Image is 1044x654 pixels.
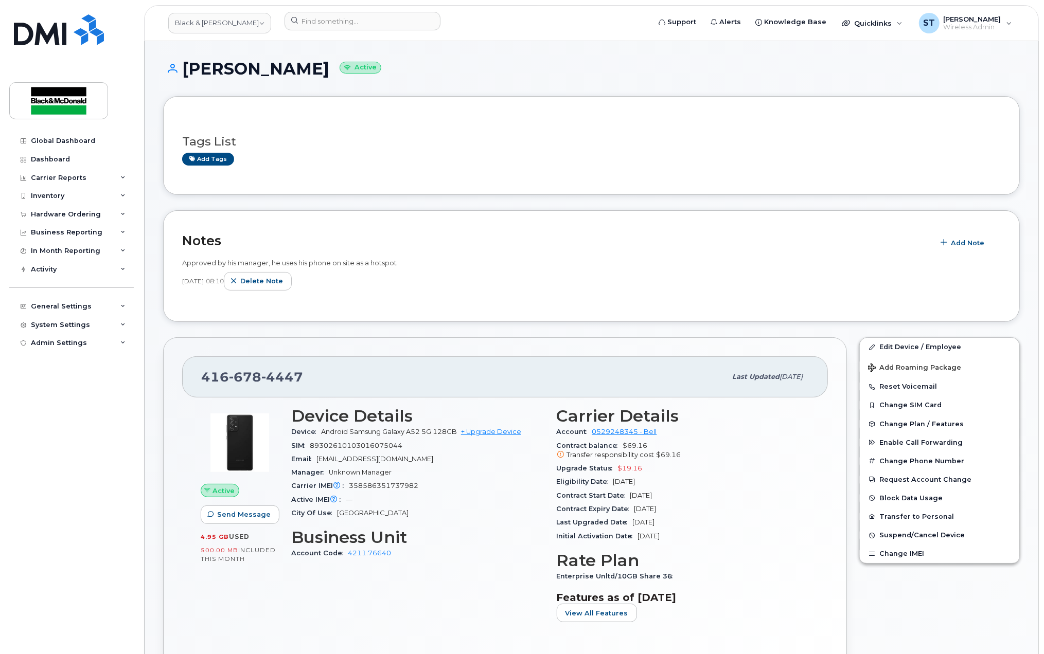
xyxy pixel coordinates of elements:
span: $19.16 [618,464,643,472]
button: Add Note [934,233,993,252]
span: Active IMEI [291,496,346,503]
span: Contract Start Date [557,492,630,499]
span: 08:10 [206,277,224,285]
h3: Tags List [182,135,1001,148]
span: [DATE] [633,518,655,526]
small: Active [340,62,381,74]
span: Upgrade Status [557,464,618,472]
span: Add Roaming Package [868,364,961,373]
button: Change Phone Number [860,452,1019,470]
h3: Business Unit [291,528,544,547]
a: 4211.76640 [348,549,391,557]
h2: Notes [182,233,929,248]
button: Block Data Usage [860,489,1019,507]
span: Android Samsung Galaxy A52 5G 128GB [321,428,457,435]
span: 89302610103016075044 [310,442,402,449]
span: 4447 [261,369,303,385]
span: 500.00 MB [201,547,238,554]
button: Reset Voicemail [860,377,1019,396]
span: [DATE] [630,492,652,499]
a: Edit Device / Employee [860,338,1019,356]
span: Add Note [951,238,984,248]
span: used [229,533,250,540]
h3: Carrier Details [557,407,810,425]
span: Send Message [217,510,271,519]
span: View All Features [565,608,628,618]
button: Delete note [224,272,292,290]
h1: [PERSON_NAME] [163,60,1020,78]
span: City Of Use [291,509,337,517]
span: $69.16 [557,442,810,460]
span: 358586351737982 [349,482,418,489]
span: Delete note [240,276,283,286]
span: 416 [201,369,303,385]
button: Change IMEI [860,544,1019,563]
span: Contract balance [557,442,623,449]
span: Last updated [732,373,780,380]
a: 0529248345 - Bell [592,428,657,435]
button: Suspend/Cancel Device [860,526,1019,544]
span: [EMAIL_ADDRESS][DOMAIN_NAME] [316,455,433,463]
span: — [346,496,352,503]
span: Email [291,455,316,463]
span: Change Plan / Features [879,420,964,428]
span: Initial Activation Date [557,532,638,540]
span: 678 [229,369,261,385]
button: Request Account Change [860,470,1019,489]
button: Transfer to Personal [860,507,1019,526]
span: Unknown Manager [329,468,392,476]
span: [DATE] [613,478,635,485]
span: Carrier IMEI [291,482,349,489]
span: Suspend/Cancel Device [879,532,965,539]
span: 4.95 GB [201,533,229,540]
h3: Device Details [291,407,544,425]
button: View All Features [557,604,637,622]
span: Active [213,486,235,496]
span: Device [291,428,321,435]
span: [DATE] [182,277,204,285]
span: Approved by his manager, he uses his phone on site as a hotspot [182,259,397,267]
span: Enable Call Forwarding [879,439,963,446]
span: Transfer responsibility cost [567,451,654,459]
button: Add Roaming Package [860,356,1019,377]
h3: Features as of [DATE] [557,591,810,604]
button: Change SIM Card [860,396,1019,414]
h3: Rate Plan [557,551,810,570]
span: Account Code [291,549,348,557]
span: Contract Expiry Date [557,505,634,513]
span: [GEOGRAPHIC_DATA] [337,509,409,517]
span: [DATE] [638,532,660,540]
span: Eligibility Date [557,478,613,485]
span: $69.16 [657,451,681,459]
a: Add tags [182,153,234,166]
span: [DATE] [634,505,657,513]
span: Enterprise Unltd/10GB Share 36 [557,572,678,580]
span: Account [557,428,592,435]
a: + Upgrade Device [461,428,521,435]
span: [DATE] [780,373,803,380]
span: SIM [291,442,310,449]
img: image20231002-3703462-2e78ka.jpeg [209,412,271,474]
button: Change Plan / Features [860,415,1019,433]
button: Send Message [201,505,279,524]
span: included this month [201,546,276,563]
span: Last Upgraded Date [557,518,633,526]
span: Manager [291,468,329,476]
button: Enable Call Forwarding [860,433,1019,452]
